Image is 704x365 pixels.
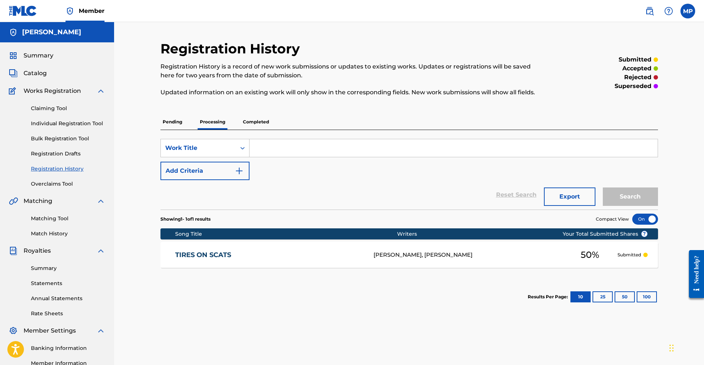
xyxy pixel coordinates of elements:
span: Your Total Submitted Shares [563,230,648,238]
a: Statements [31,280,105,287]
a: Rate Sheets [31,310,105,317]
span: Member [79,7,105,15]
a: Individual Registration Tool [31,120,105,127]
button: Add Criteria [160,162,250,180]
img: Accounts [9,28,18,37]
p: submitted [619,55,651,64]
img: search [645,7,654,15]
a: Registration Drafts [31,150,105,158]
a: Overclaims Tool [31,180,105,188]
p: accepted [622,64,651,73]
a: Claiming Tool [31,105,105,112]
img: expand [96,326,105,335]
img: Catalog [9,69,18,78]
p: Pending [160,114,184,130]
div: Help [661,4,676,18]
a: TIRES ON SCATS [175,251,364,259]
a: Match History [31,230,105,238]
img: Top Rightsholder [66,7,74,15]
img: expand [96,87,105,95]
img: expand [96,197,105,206]
a: Annual Statements [31,295,105,302]
p: Updated information on an existing work will only show in the corresponding fields. New work subm... [160,88,544,97]
img: MLC Logo [9,6,37,16]
img: Matching [9,197,18,206]
img: Royalties [9,246,18,255]
span: Works Registration [24,87,81,95]
h2: Registration History [160,41,304,57]
div: Song Title [175,230,397,238]
span: Compact View [596,216,629,222]
button: 50 [615,291,635,302]
button: Export [544,187,595,206]
p: superseded [615,82,651,91]
a: Summary [31,264,105,272]
img: expand [96,246,105,255]
p: Results Per Page: [528,294,570,300]
img: Works Registration [9,87,18,95]
button: 25 [592,291,613,302]
h5: Michael Prines-Acree jr [22,28,81,36]
span: ? [641,231,647,237]
a: SummarySummary [9,51,53,60]
div: Writers [397,230,586,238]
img: help [664,7,673,15]
span: 50 % [581,248,599,262]
form: Search Form [160,139,658,210]
button: 100 [637,291,657,302]
div: Drag [669,337,674,359]
img: Member Settings [9,326,18,335]
p: Processing [198,114,227,130]
p: Showing 1 - 1 of 1 results [160,216,211,222]
iframe: Resource Center [683,244,704,303]
img: 9d2ae6d4665cec9f34b9.svg [235,166,244,175]
span: Matching [24,197,52,206]
a: Matching Tool [31,215,105,222]
p: rejected [624,73,651,82]
span: Member Settings [24,326,76,335]
span: Catalog [24,69,47,78]
div: Work Title [165,144,231,152]
img: Summary [9,51,18,60]
a: Registration History [31,165,105,173]
p: Submitted [618,252,641,258]
div: User Menu [680,4,695,18]
p: Completed [241,114,271,130]
button: 10 [570,291,591,302]
p: Registration History is a record of new work submissions or updates to existing works. Updates or... [160,62,544,80]
a: CatalogCatalog [9,69,47,78]
span: Summary [24,51,53,60]
div: [PERSON_NAME], [PERSON_NAME] [374,251,563,259]
span: Royalties [24,246,51,255]
iframe: Chat Widget [667,330,704,365]
a: Banking Information [31,344,105,352]
a: Bulk Registration Tool [31,135,105,143]
a: Public Search [642,4,657,18]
